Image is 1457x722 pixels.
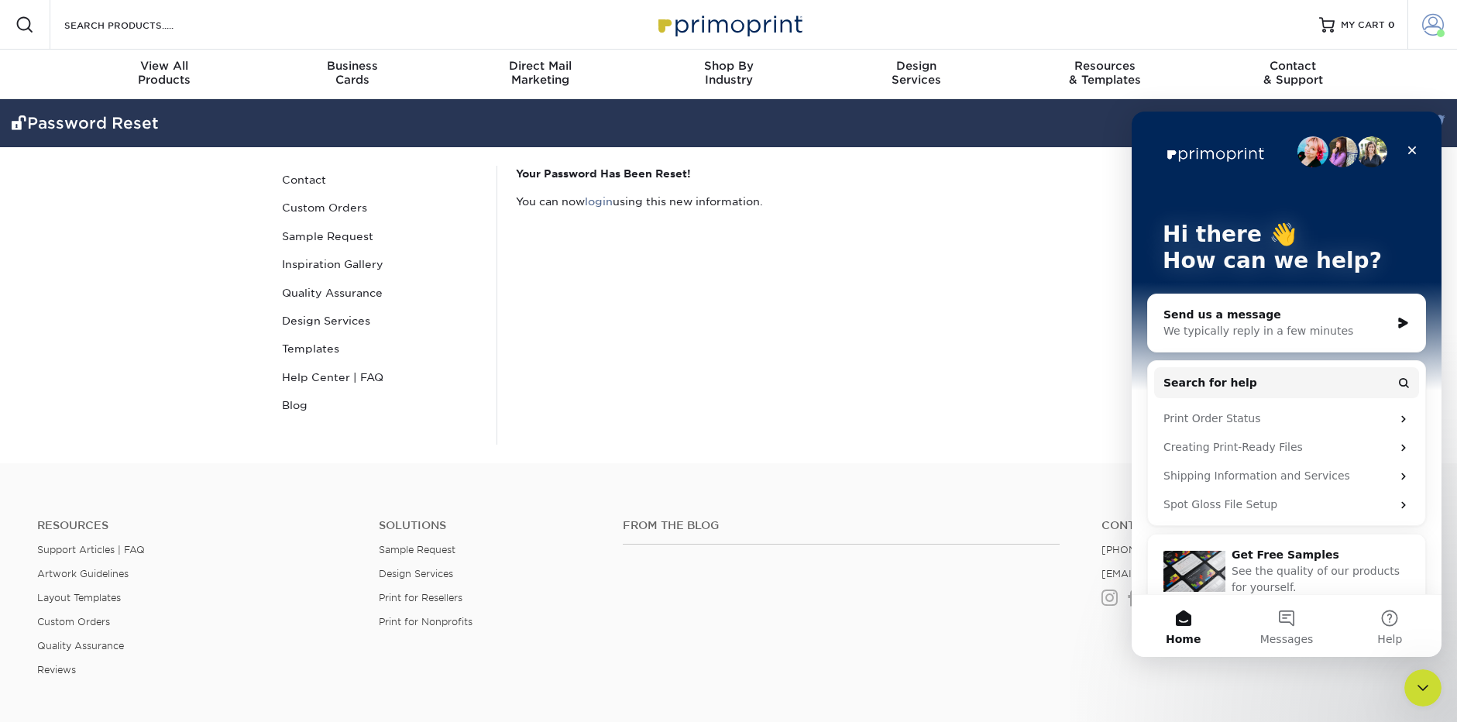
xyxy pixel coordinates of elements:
a: Contact [1101,519,1420,532]
a: Reviews [37,664,76,676]
span: Shop By [634,59,823,73]
a: Blog [276,391,485,419]
a: Resources& Templates [1011,50,1199,99]
a: DesignServices [823,50,1011,99]
div: Cards [258,59,446,87]
a: Layout Templates [37,592,121,603]
iframe: Intercom live chat [1132,112,1442,657]
a: Sample Request [379,544,455,555]
a: Quality Assurance [37,640,124,652]
a: [EMAIL_ADDRESS][DOMAIN_NAME] [1101,568,1287,579]
a: [PHONE_NUMBER] [1101,544,1198,555]
a: Direct MailMarketing [446,50,634,99]
div: Services [823,59,1011,87]
a: Templates [276,335,485,363]
a: View AllProducts [70,50,259,99]
a: Artwork Guidelines [37,568,129,579]
a: Contact [276,166,485,194]
span: Business [258,59,446,73]
div: & Templates [1011,59,1199,87]
a: login [585,195,613,208]
a: Contact& Support [1199,50,1387,99]
span: View All [70,59,259,73]
div: Industry [634,59,823,87]
iframe: Intercom live chat [1404,669,1442,707]
a: Print for Nonprofits [379,616,472,627]
iframe: Google Customer Reviews [4,675,132,717]
a: Quality Assurance [276,279,485,307]
a: Inspiration Gallery [276,250,485,278]
span: Resources [1011,59,1199,73]
span: MY CART [1341,19,1385,32]
h4: From the Blog [623,519,1060,532]
span: Design [823,59,1011,73]
a: BusinessCards [258,50,446,99]
h4: Solutions [379,519,600,532]
a: Design Services [276,307,485,335]
a: Design Services [379,568,453,579]
a: Custom Orders [37,616,110,627]
div: & Support [1199,59,1387,87]
span: 0 [1388,19,1395,30]
a: Shop ByIndustry [634,50,823,99]
p: You can now using this new information. [516,194,1175,209]
div: Products [70,59,259,87]
a: Print for Resellers [379,592,462,603]
a: Support Articles | FAQ [37,544,145,555]
div: Marketing [446,59,634,87]
img: Primoprint [651,8,806,41]
a: Sample Request [276,222,485,250]
span: Direct Mail [446,59,634,73]
h4: Resources [37,519,356,532]
a: Custom Orders [276,194,485,222]
a: Help Center | FAQ [276,363,485,391]
input: SEARCH PRODUCTS..... [63,15,214,34]
span: Contact [1199,59,1387,73]
strong: Your Password Has Been Reset! [516,167,691,180]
